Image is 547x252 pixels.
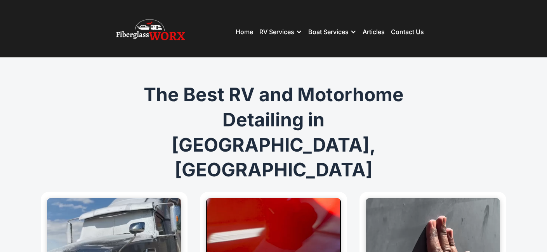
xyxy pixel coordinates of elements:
[391,28,424,36] a: Contact Us
[363,28,385,36] a: Articles
[259,20,302,43] div: RV Services
[308,28,349,36] div: Boat Services
[236,28,253,36] a: Home
[259,28,294,36] div: RV Services
[125,82,423,183] h1: The Best RV and Motorhome Detailing in [GEOGRAPHIC_DATA], [GEOGRAPHIC_DATA]
[308,20,356,43] div: Boat Services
